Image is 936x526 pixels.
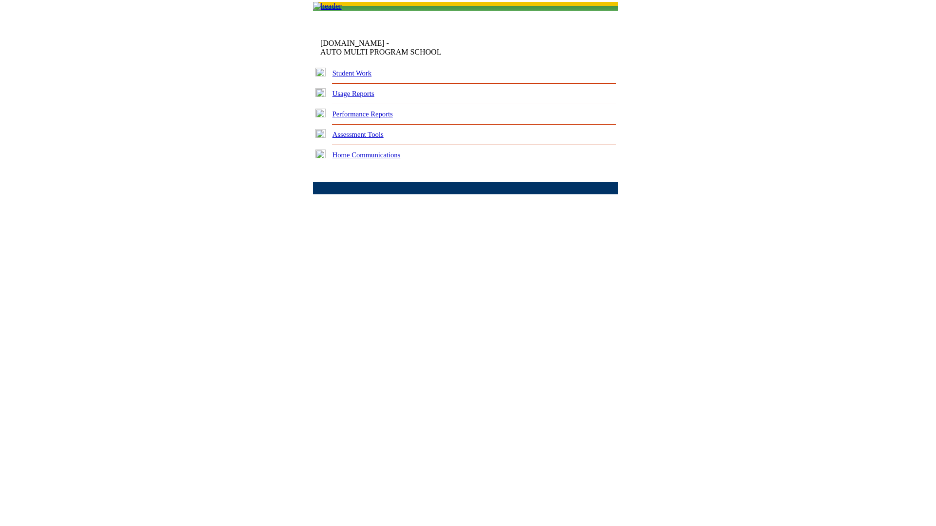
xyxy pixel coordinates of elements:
a: Assessment Tools [332,131,384,138]
a: Performance Reports [332,110,393,118]
img: plus.gif [315,88,326,97]
img: plus.gif [315,68,326,76]
img: header [313,2,342,11]
img: plus.gif [315,150,326,158]
img: plus.gif [315,109,326,117]
img: plus.gif [315,129,326,138]
td: [DOMAIN_NAME] - [320,39,500,56]
a: Student Work [332,69,371,77]
a: Usage Reports [332,90,374,97]
a: Home Communications [332,151,401,159]
nobr: AUTO MULTI PROGRAM SCHOOL [320,48,441,56]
